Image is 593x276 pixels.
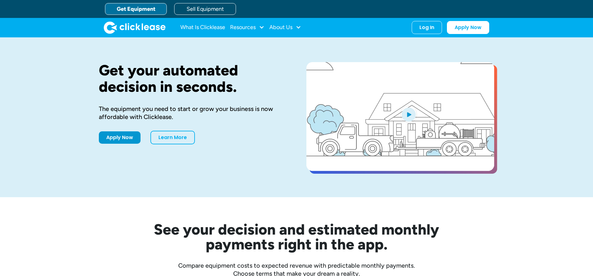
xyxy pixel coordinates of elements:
[269,21,301,34] div: About Us
[104,21,166,34] img: Clicklease logo
[230,21,264,34] div: Resources
[306,62,494,171] a: open lightbox
[400,106,417,123] img: Blue play button logo on a light blue circular background
[419,24,434,31] div: Log In
[105,3,167,15] a: Get Equipment
[99,105,287,121] div: The equipment you need to start or grow your business is now affordable with Clicklease.
[99,62,287,95] h1: Get your automated decision in seconds.
[180,21,225,34] a: What Is Clicklease
[174,3,236,15] a: Sell Equipment
[99,131,141,144] a: Apply Now
[447,21,489,34] a: Apply Now
[104,21,166,34] a: home
[124,222,469,252] h2: See your decision and estimated monthly payments right in the app.
[150,131,195,144] a: Learn More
